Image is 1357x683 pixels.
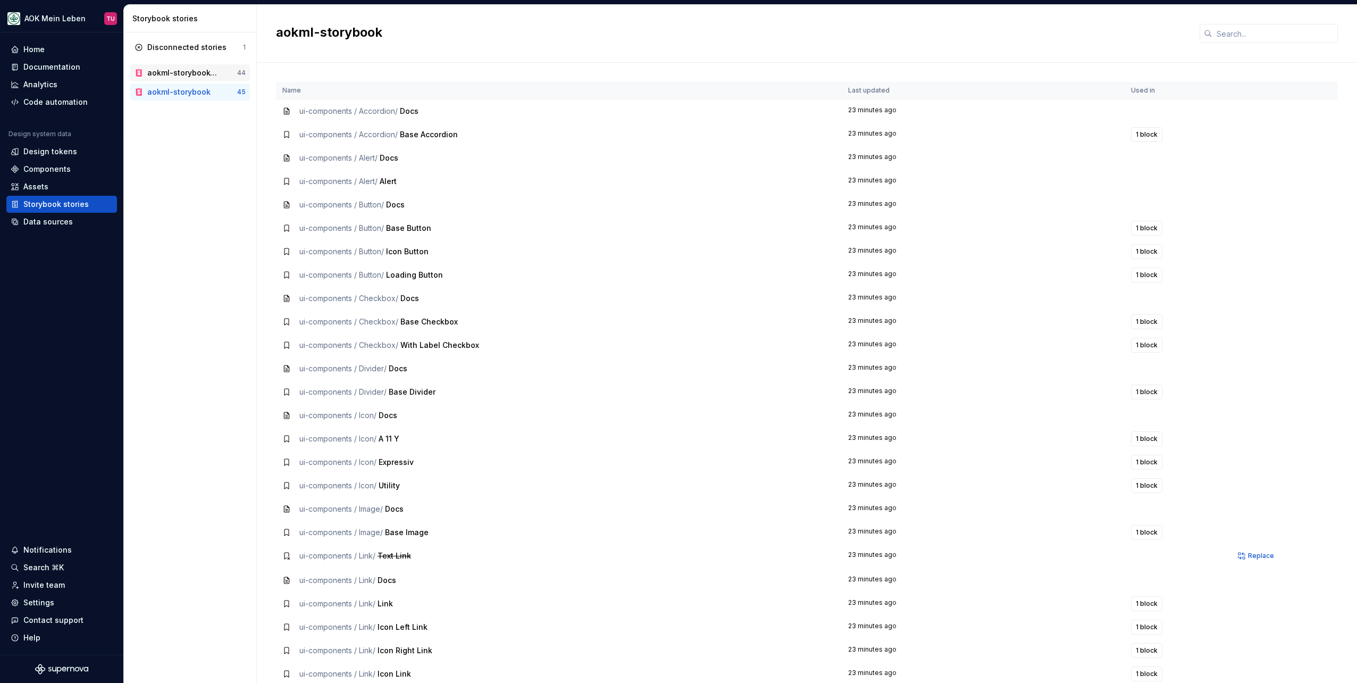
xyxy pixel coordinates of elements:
[1136,271,1158,279] span: 1 block
[299,153,378,162] span: ui-components / Alert /
[23,597,54,608] div: Settings
[379,434,399,443] span: A 11 Y
[237,69,246,77] div: 44
[1235,548,1279,563] button: Replace
[1131,667,1162,681] button: 1 block
[842,123,1125,146] td: 23 minutes ago
[842,170,1125,193] td: 23 minutes ago
[23,44,45,55] div: Home
[130,84,250,101] a: aokml-storybook45
[1136,599,1158,608] span: 1 block
[400,340,479,349] span: With Label Checkbox
[380,153,398,162] span: Docs
[386,247,429,256] span: Icon Button
[842,639,1125,662] td: 23 minutes ago
[1131,127,1162,142] button: 1 block
[1136,341,1158,349] span: 1 block
[1136,458,1158,467] span: 1 block
[130,39,250,56] a: Disconnected stories1
[1136,646,1158,655] span: 1 block
[23,79,57,90] div: Analytics
[842,263,1125,287] td: 23 minutes ago
[24,13,86,24] div: AOK Mein Leben
[400,106,418,115] span: Docs
[6,41,117,58] a: Home
[1136,623,1158,631] span: 1 block
[1136,224,1158,232] span: 1 block
[1131,620,1162,635] button: 1 block
[842,592,1125,615] td: 23 minutes ago
[386,200,405,209] span: Docs
[6,161,117,178] a: Components
[1136,435,1158,443] span: 1 block
[6,196,117,213] a: Storybook stories
[1131,244,1162,259] button: 1 block
[299,270,384,279] span: ui-components / Button /
[299,223,384,232] span: ui-components / Button /
[385,504,404,513] span: Docs
[299,411,376,420] span: ui-components / Icon /
[1131,478,1162,493] button: 1 block
[842,404,1125,427] td: 23 minutes ago
[842,287,1125,310] td: 23 minutes ago
[9,130,71,138] div: Design system data
[299,130,398,139] span: ui-components / Accordion /
[23,545,72,555] div: Notifications
[6,542,117,559] button: Notifications
[23,146,77,157] div: Design tokens
[1136,670,1158,678] span: 1 block
[23,62,80,72] div: Documentation
[842,427,1125,451] td: 23 minutes ago
[6,94,117,111] a: Code automation
[1131,455,1162,470] button: 1 block
[6,143,117,160] a: Design tokens
[842,193,1125,216] td: 23 minutes ago
[299,387,387,396] span: ui-components / Divider /
[299,457,376,467] span: ui-components / Icon /
[1131,431,1162,446] button: 1 block
[1131,268,1162,282] button: 1 block
[842,82,1125,99] th: Last updated
[400,317,458,326] span: Base Checkbox
[842,474,1125,497] td: 23 minutes ago
[842,334,1125,357] td: 23 minutes ago
[379,481,400,490] span: Utility
[1136,247,1158,256] span: 1 block
[1136,318,1158,326] span: 1 block
[243,43,246,52] div: 1
[130,64,250,81] a: aokml-storybook-deploy-target-env44
[1131,314,1162,329] button: 1 block
[6,76,117,93] a: Analytics
[106,14,115,23] div: TU
[147,68,219,78] div: aokml-storybook-deploy-target-env
[378,576,396,585] span: Docs
[147,87,211,97] div: aokml-storybook
[1136,481,1158,490] span: 1 block
[6,559,117,576] button: Search ⌘K
[299,106,398,115] span: ui-components / Accordion /
[299,528,383,537] span: ui-components / Image /
[378,622,428,631] span: Icon Left Link
[378,599,393,608] span: Link
[1131,525,1162,540] button: 1 block
[380,177,397,186] span: Alert
[1248,552,1274,560] span: Replace
[299,364,387,373] span: ui-components / Divider /
[6,577,117,594] a: Invite team
[299,317,398,326] span: ui-components / Checkbox /
[276,82,842,99] th: Name
[299,434,376,443] span: ui-components / Icon /
[378,669,411,678] span: Icon Link
[1212,24,1338,43] input: Search...
[842,357,1125,380] td: 23 minutes ago
[842,240,1125,263] td: 23 minutes ago
[132,13,252,24] div: Storybook stories
[23,164,71,174] div: Components
[35,664,88,674] svg: Supernova Logo
[299,294,398,303] span: ui-components / Checkbox /
[23,97,88,107] div: Code automation
[389,387,435,396] span: Base Divider
[23,216,73,227] div: Data sources
[23,181,48,192] div: Assets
